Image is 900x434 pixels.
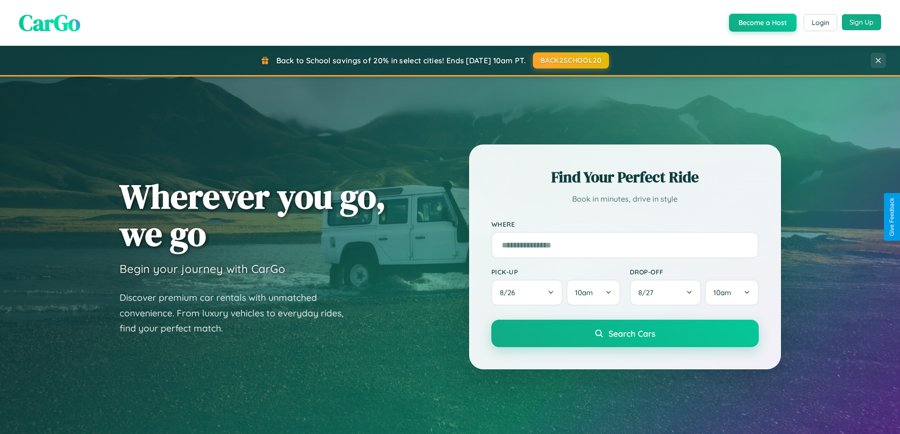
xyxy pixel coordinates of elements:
span: 10am [575,288,593,297]
span: 10am [713,288,731,297]
button: Search Cars [491,320,759,347]
button: 8/27 [630,280,702,306]
span: CarGo [19,7,80,38]
div: Give Feedback [889,198,895,236]
p: Book in minutes, drive in style [491,192,759,206]
span: Back to School savings of 20% in select cities! Ends [DATE] 10am PT. [276,56,526,65]
h1: Wherever you go, we go [120,178,386,252]
button: 10am [566,280,620,306]
label: Drop-off [630,268,759,276]
button: Become a Host [729,14,797,32]
button: Sign Up [842,14,881,30]
span: 8 / 26 [500,288,520,297]
h3: Begin your journey with CarGo [120,262,285,276]
h2: Find Your Perfect Ride [491,167,759,187]
button: BACK2SCHOOL20 [533,52,609,68]
span: 8 / 27 [638,288,658,297]
span: Search Cars [609,328,655,339]
p: Discover premium car rentals with unmatched convenience. From luxury vehicles to everyday rides, ... [120,290,356,336]
button: 10am [705,280,758,306]
label: Where [491,220,759,228]
label: Pick-up [491,268,620,276]
button: Login [804,14,837,31]
button: 8/26 [491,280,563,306]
